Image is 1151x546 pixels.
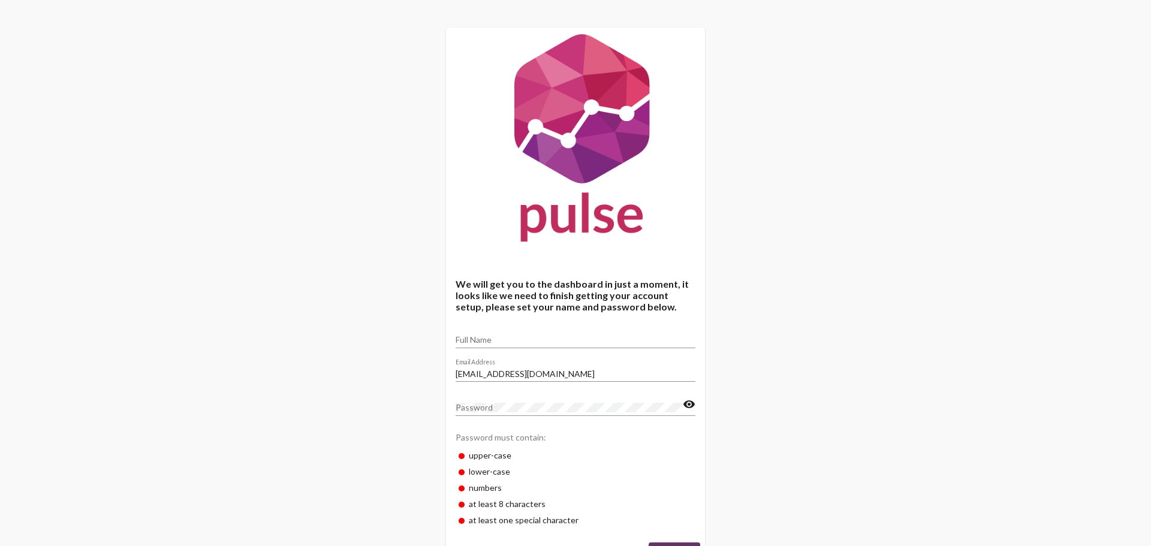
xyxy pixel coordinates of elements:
div: upper-case [456,447,695,463]
div: Password must contain: [456,426,695,447]
div: lower-case [456,463,695,479]
div: at least one special character [456,512,695,528]
div: numbers [456,479,695,496]
h4: We will get you to the dashboard in just a moment, it looks like we need to finish getting your a... [456,278,695,312]
img: Pulse For Good Logo [446,28,705,254]
mat-icon: visibility [683,397,695,412]
div: at least 8 characters [456,496,695,512]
